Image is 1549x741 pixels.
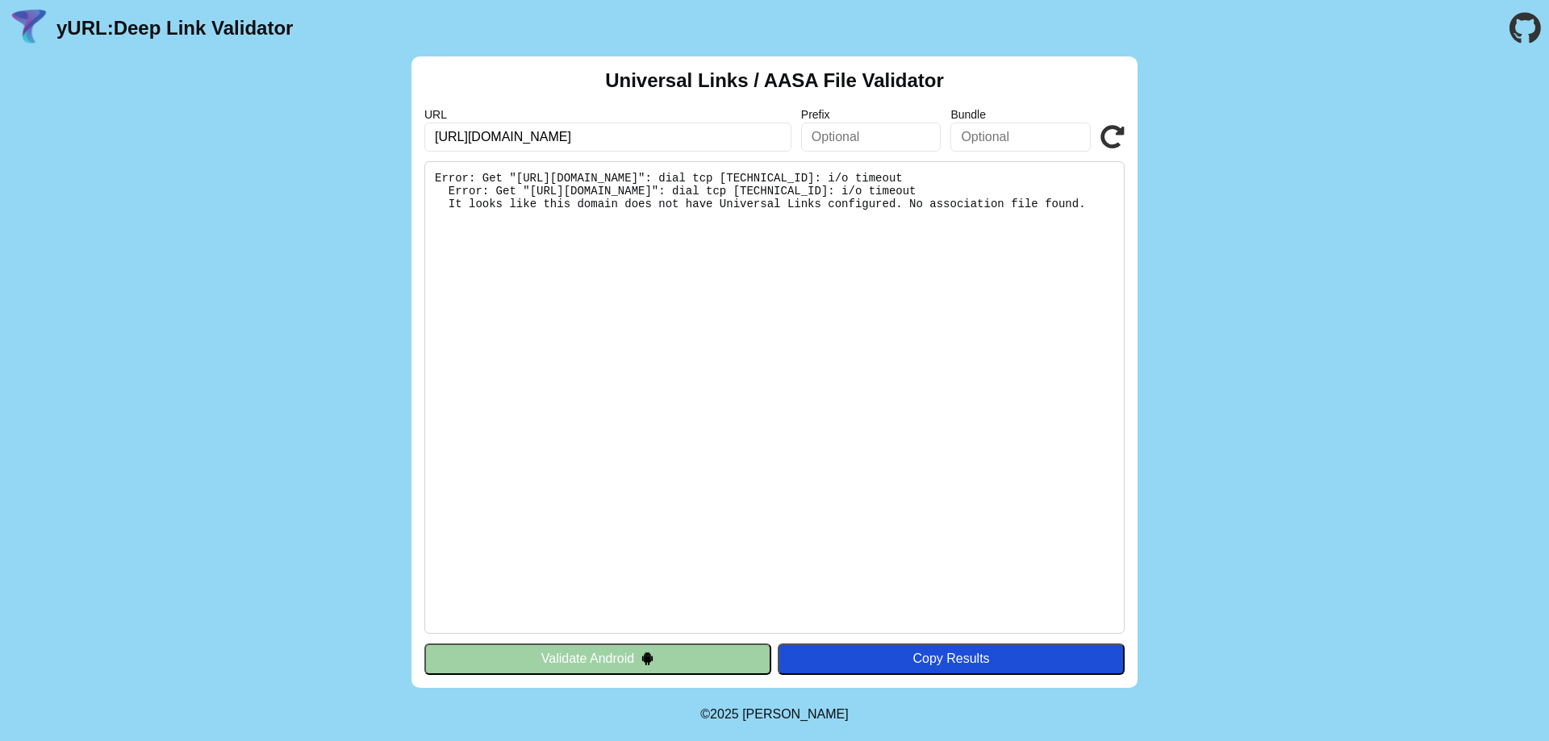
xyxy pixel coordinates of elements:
[424,643,771,674] button: Validate Android
[778,643,1125,674] button: Copy Results
[700,688,848,741] footer: ©
[605,69,944,92] h2: Universal Links / AASA File Validator
[742,707,849,721] a: Michael Ibragimchayev's Personal Site
[786,651,1117,666] div: Copy Results
[641,651,654,665] img: droidIcon.svg
[950,123,1091,152] input: Optional
[710,707,739,721] span: 2025
[8,7,50,49] img: yURL Logo
[801,123,942,152] input: Optional
[56,17,293,40] a: yURL:Deep Link Validator
[950,108,1091,121] label: Bundle
[424,161,1125,634] pre: Error: Get "[URL][DOMAIN_NAME]": dial tcp [TECHNICAL_ID]: i/o timeout Error: Get "[URL][DOMAIN_NA...
[424,123,791,152] input: Required
[801,108,942,121] label: Prefix
[424,108,791,121] label: URL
